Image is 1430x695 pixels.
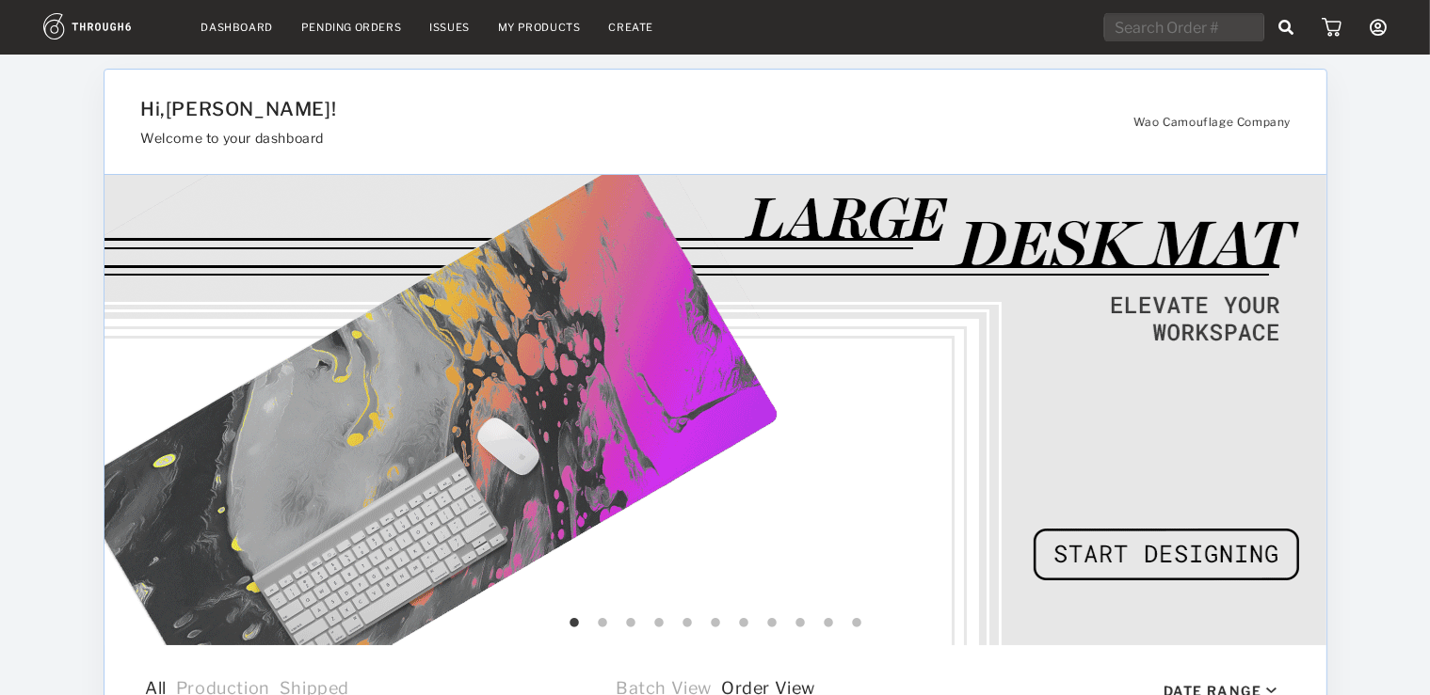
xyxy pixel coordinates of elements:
button: 10 [819,614,838,633]
button: 2 [593,614,612,633]
button: 6 [706,614,725,633]
button: 9 [791,614,810,633]
img: 68b8b232-0003-4352-b7e2-3a53cc3ac4a2.gif [104,175,1326,645]
button: 4 [650,614,668,633]
img: icon_caret_down_black.69fb8af9.svg [1266,687,1277,694]
h3: Welcome to your dashboard [140,130,1097,146]
a: My Products [498,21,581,34]
a: Issues [429,21,470,34]
button: 8 [763,614,781,633]
img: icon_cart.dab5cea1.svg [1322,18,1342,37]
button: 3 [621,614,640,633]
input: Search Order # [1104,13,1264,41]
img: logo.1c10ca64.svg [43,13,173,39]
button: 11 [847,614,866,633]
button: 5 [678,614,697,633]
a: Create [609,21,654,34]
a: Dashboard [201,21,273,34]
span: Wao Camouflage Company [1133,115,1290,129]
button: 7 [734,614,753,633]
button: 1 [565,614,584,633]
a: Pending Orders [301,21,401,34]
h1: Hi, [PERSON_NAME] ! [140,98,1097,120]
